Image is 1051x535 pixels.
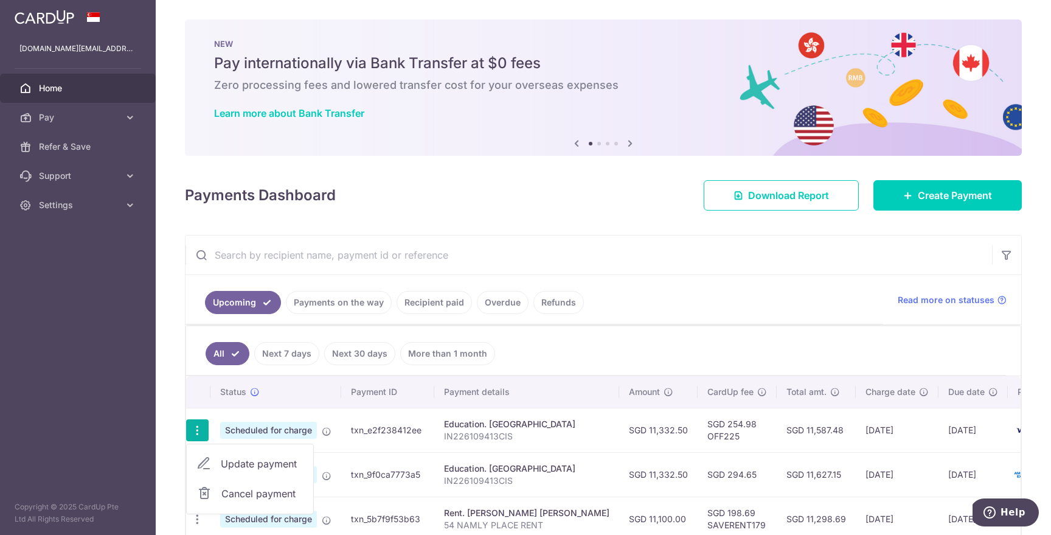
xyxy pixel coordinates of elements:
span: Read more on statuses [898,294,994,306]
a: All [206,342,249,365]
td: SGD 11,332.50 [619,452,698,497]
a: Next 30 days [324,342,395,365]
span: Scheduled for charge [220,422,317,439]
th: Payment details [434,376,619,408]
p: IN226109413CIS [444,430,609,442]
td: [DATE] [856,452,938,497]
a: Download Report [704,180,859,211]
span: Settings [39,199,119,211]
span: Due date [948,386,985,398]
img: CardUp [15,10,74,24]
td: SGD 11,587.48 [777,408,856,452]
p: NEW [214,39,993,49]
td: [DATE] [938,408,1008,452]
img: Bank transfer banner [185,19,1022,156]
span: Status [220,386,246,398]
input: Search by recipient name, payment id or reference [186,236,992,274]
span: Create Payment [918,188,992,203]
span: Charge date [865,386,915,398]
a: Payments on the way [286,291,392,314]
div: Rent. [PERSON_NAME] [PERSON_NAME] [444,507,609,519]
p: [DOMAIN_NAME][EMAIL_ADDRESS][DOMAIN_NAME] [19,43,136,55]
div: Education. [GEOGRAPHIC_DATA] [444,463,609,475]
a: Overdue [477,291,529,314]
td: SGD 11,627.15 [777,452,856,497]
a: Create Payment [873,180,1022,211]
a: Refunds [533,291,584,314]
span: Amount [629,386,660,398]
td: [DATE] [856,408,938,452]
span: Scheduled for charge [220,511,317,528]
span: Home [39,82,119,94]
span: Refer & Save [39,141,119,153]
span: Pay [39,111,119,124]
span: Download Report [748,188,829,203]
p: 54 NAMLY PLACE RENT [444,519,609,531]
a: More than 1 month [400,342,495,365]
img: Bank Card [1011,467,1036,482]
h4: Payments Dashboard [185,184,336,206]
td: [DATE] [938,452,1008,497]
a: Read more on statuses [898,294,1007,306]
th: Payment ID [341,376,434,408]
td: txn_9f0ca7773a5 [341,452,434,497]
a: Recipient paid [397,291,472,314]
p: IN226109413CIS [444,475,609,487]
td: SGD 294.65 [698,452,777,497]
span: CardUp fee [707,386,754,398]
iframe: Opens a widget where you can find more information [973,498,1039,529]
span: Total amt. [786,386,827,398]
img: Bank Card [1011,423,1036,438]
a: Learn more about Bank Transfer [214,107,364,119]
td: txn_e2f238412ee [341,408,434,452]
h6: Zero processing fees and lowered transfer cost for your overseas expenses [214,78,993,93]
h5: Pay internationally via Bank Transfer at $0 fees [214,54,993,73]
span: Support [39,170,119,182]
td: SGD 11,332.50 [619,408,698,452]
div: Education. [GEOGRAPHIC_DATA] [444,418,609,430]
a: Next 7 days [254,342,319,365]
a: Upcoming [205,291,281,314]
td: SGD 254.98 OFF225 [698,408,777,452]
